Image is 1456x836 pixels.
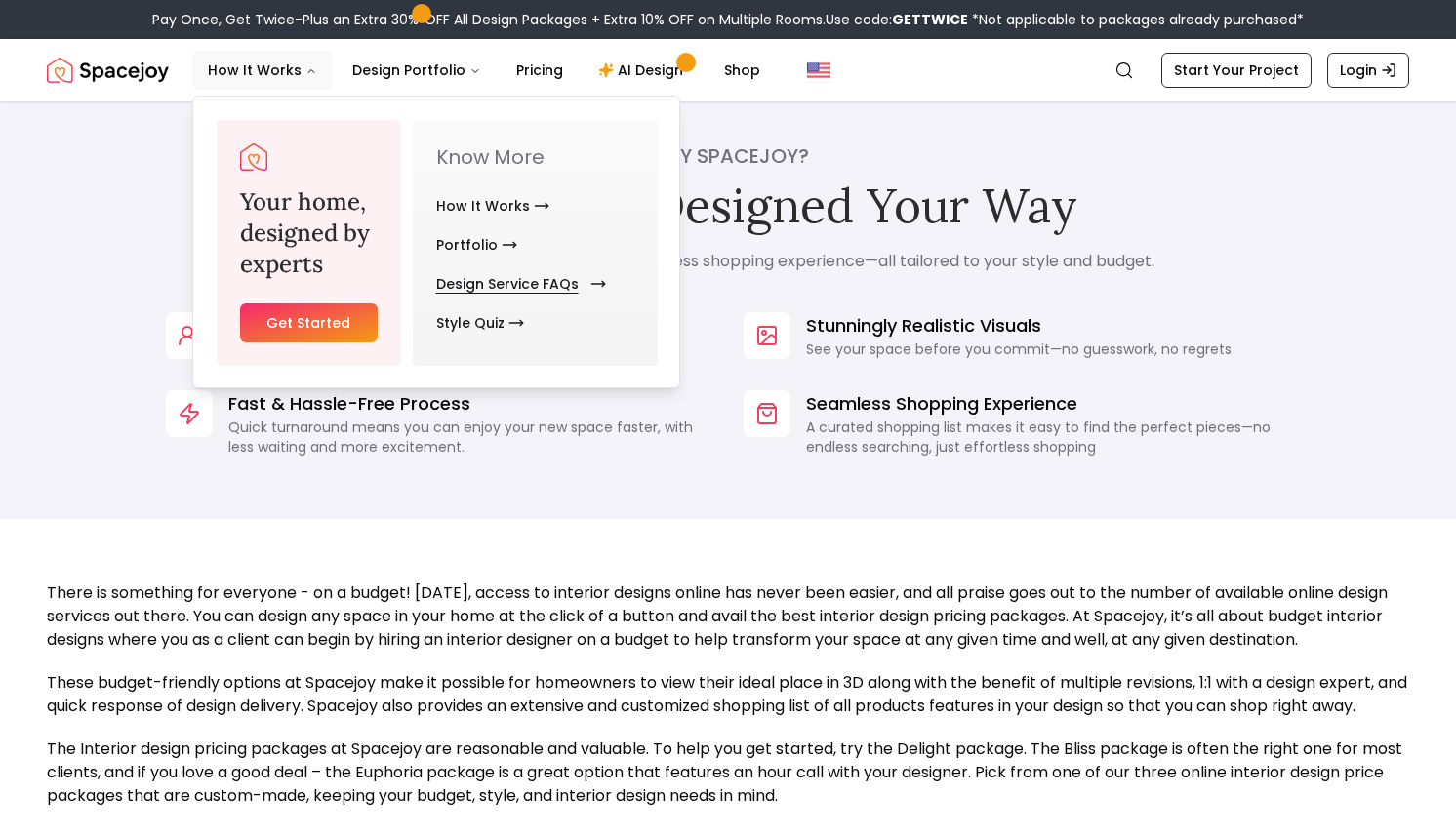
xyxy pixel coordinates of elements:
p: Know More [436,143,634,171]
p: See your space before you commit—no guesswork, no regrets [806,339,1232,359]
p: Stunningly Realistic Visuals [806,312,1232,339]
span: Use code: [826,10,968,29]
button: Design Portfolio [337,51,497,90]
nav: Main [192,51,776,90]
img: Spacejoy Logo [240,143,267,171]
a: How It Works [436,186,549,225]
img: Spacejoy Logo [47,51,169,90]
a: Spacejoy [240,143,267,171]
p: There is something for everyone - on a budget! [DATE], access to interior designs online has neve... [47,581,1409,652]
h3: Your home, designed by experts [240,186,378,280]
div: Pay Once, Get Twice-Plus an Extra 30% OFF All Design Packages + Extra 10% OFF on Multiple Rooms. [152,10,1304,29]
img: United States [807,59,830,82]
p: The Interior design pricing packages at Spacejoy are reasonable and valuable. To help you get sta... [47,737,1409,808]
a: Login [1327,53,1409,88]
p: Seamless Shopping Experience [806,390,1290,418]
p: Fast & Hassle-Free Process [228,390,712,418]
h2: Your Home, Designed Your Way [291,178,1165,234]
a: Shop [708,51,776,90]
a: Get Started [240,303,378,342]
button: How It Works [192,51,333,90]
p: A curated shopping list makes it easy to find the perfect pieces—no endless searching, just effor... [806,418,1290,457]
a: Pricing [501,51,579,90]
a: Spacejoy [47,51,169,90]
p: These budget-friendly options at Spacejoy make it possible for homeowners to view their ideal pla... [47,671,1409,718]
nav: Global [47,39,1409,101]
p: Expert designers, life-like 3D visuals, and a seamless shopping experience—all tailored to your s... [291,250,1165,273]
a: Portfolio [436,225,517,264]
a: Start Your Project [1161,53,1312,88]
span: *Not applicable to packages already purchased* [968,10,1304,29]
h4: Why Spacejoy? [291,142,1165,170]
p: Quick turnaround means you can enjoy your new space faster, with less waiting and more excitement. [228,418,712,457]
b: GETTWICE [892,10,968,29]
div: How It Works [193,97,681,389]
a: Style Quiz [436,303,524,342]
a: Design Service FAQs [436,264,598,303]
a: AI Design [583,51,705,90]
